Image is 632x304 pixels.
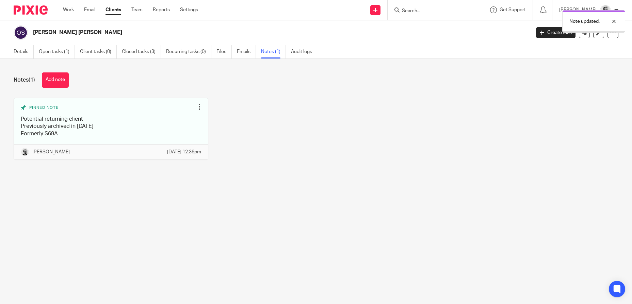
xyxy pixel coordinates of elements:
a: Open tasks (1) [39,45,75,58]
a: Work [63,6,74,13]
a: Emails [237,45,256,58]
a: Email [84,6,95,13]
p: Note updated. [569,18,600,25]
a: Closed tasks (3) [122,45,161,58]
img: svg%3E [14,26,28,40]
a: Settings [180,6,198,13]
img: Jack_2025.jpg [600,5,611,16]
img: Pixie [14,5,48,15]
button: Add note [42,72,69,88]
a: Files [216,45,232,58]
img: Jack_2025.jpg [21,148,29,156]
div: Pinned note [21,105,194,111]
a: Reports [153,6,170,13]
h2: [PERSON_NAME] [PERSON_NAME] [33,29,427,36]
a: Client tasks (0) [80,45,117,58]
h1: Notes [14,77,35,84]
a: Team [131,6,143,13]
a: Recurring tasks (0) [166,45,211,58]
a: Details [14,45,34,58]
span: (1) [29,77,35,83]
p: [PERSON_NAME] [32,149,70,155]
p: [DATE] 12:36pm [167,149,201,155]
a: Clients [106,6,121,13]
a: Create task [536,27,576,38]
a: Audit logs [291,45,317,58]
a: Notes (1) [261,45,286,58]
